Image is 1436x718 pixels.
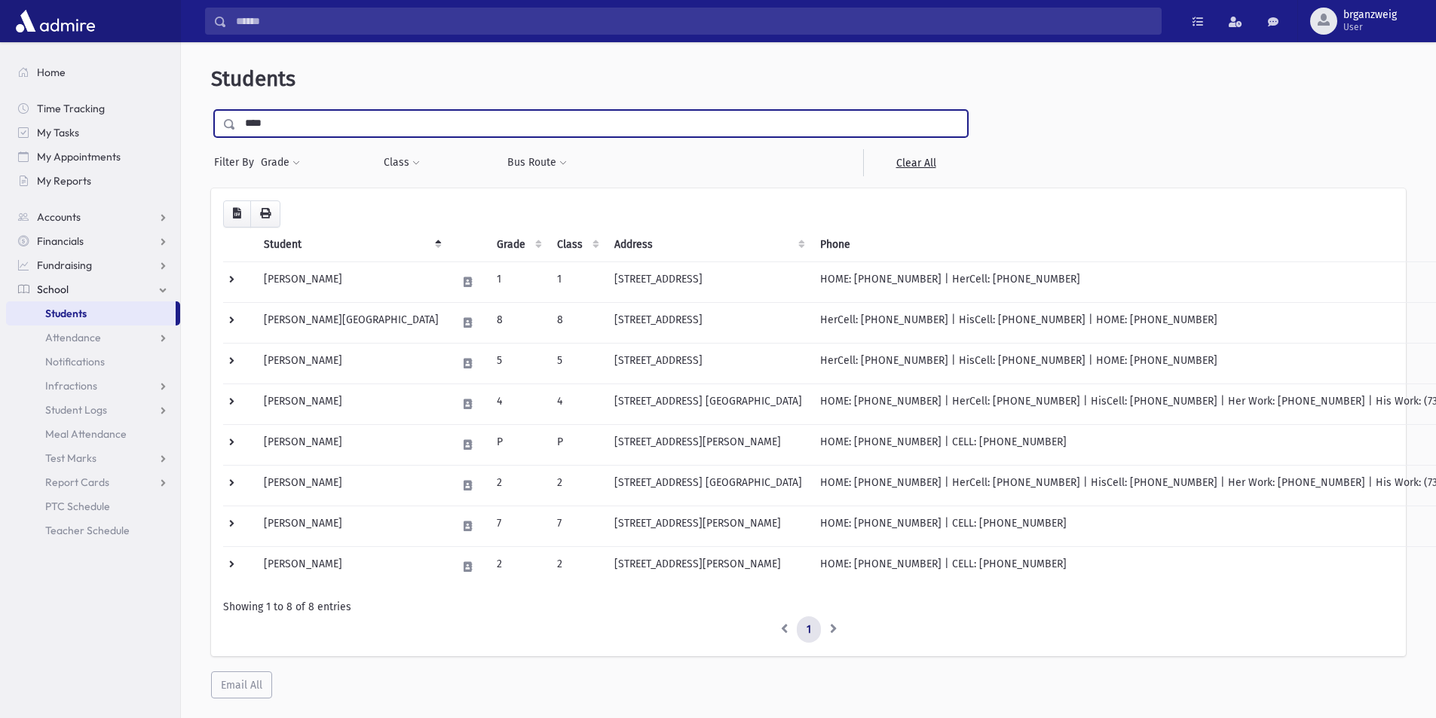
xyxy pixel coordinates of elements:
a: 1 [797,616,821,643]
span: User [1343,21,1397,33]
td: [PERSON_NAME] [255,506,448,546]
button: CSV [223,200,251,228]
span: Notifications [45,355,105,368]
span: Students [211,66,295,91]
td: [PERSON_NAME] [255,465,448,506]
span: Fundraising [37,258,92,272]
span: Financials [37,234,84,248]
td: [PERSON_NAME] [255,343,448,383]
td: 7 [488,506,548,546]
td: 8 [548,302,605,343]
a: Report Cards [6,470,180,494]
td: 4 [548,383,605,424]
a: Test Marks [6,446,180,470]
a: PTC Schedule [6,494,180,518]
td: [STREET_ADDRESS] [GEOGRAPHIC_DATA] [605,383,811,424]
td: [STREET_ADDRESS] [605,261,811,302]
span: Infractions [45,379,97,393]
td: 7 [548,506,605,546]
a: Financials [6,229,180,253]
a: Meal Attendance [6,422,180,446]
td: 2 [548,546,605,587]
td: 1 [548,261,605,302]
th: Grade: activate to sort column ascending [488,228,548,262]
button: Grade [260,149,301,176]
a: Notifications [6,350,180,374]
a: Teacher Schedule [6,518,180,542]
td: P [488,424,548,465]
td: [PERSON_NAME] [255,261,448,302]
td: 2 [488,546,548,587]
span: School [37,283,69,296]
button: Print [250,200,280,228]
div: Showing 1 to 8 of 8 entries [223,599,1394,615]
span: Filter By [214,154,260,170]
td: [PERSON_NAME] [255,383,448,424]
span: My Tasks [37,126,79,139]
span: Meal Attendance [45,427,127,441]
span: Time Tracking [37,102,105,115]
span: My Reports [37,174,91,188]
td: [STREET_ADDRESS] [GEOGRAPHIC_DATA] [605,465,811,506]
td: [STREET_ADDRESS][PERSON_NAME] [605,546,811,587]
button: Bus Route [507,149,568,176]
td: [PERSON_NAME][GEOGRAPHIC_DATA] [255,302,448,343]
span: My Appointments [37,150,121,163]
button: Class [383,149,421,176]
span: Students [45,307,87,320]
a: My Tasks [6,121,180,145]
a: Infractions [6,374,180,398]
span: Home [37,66,66,79]
td: 5 [548,343,605,383]
td: 5 [488,343,548,383]
td: [PERSON_NAME] [255,546,448,587]
a: Time Tracking [6,96,180,121]
input: Search [227,8,1161,35]
a: Clear All [863,149,968,176]
td: 1 [488,261,548,302]
a: Attendance [6,325,180,350]
a: School [6,277,180,301]
th: Student: activate to sort column descending [255,228,448,262]
td: [STREET_ADDRESS][PERSON_NAME] [605,506,811,546]
td: 4 [488,383,548,424]
a: Student Logs [6,398,180,422]
a: Students [6,301,176,325]
span: Teacher Schedule [45,524,130,537]
span: Report Cards [45,475,109,489]
a: My Appointments [6,145,180,169]
span: Accounts [37,210,81,224]
span: Student Logs [45,403,107,417]
td: [STREET_ADDRESS][PERSON_NAME] [605,424,811,465]
td: [PERSON_NAME] [255,424,448,465]
a: Accounts [6,205,180,229]
span: PTC Schedule [45,500,110,513]
button: Email All [211,671,272,698]
th: Address: activate to sort column ascending [605,228,811,262]
span: brganzweig [1343,9,1397,21]
td: [STREET_ADDRESS] [605,302,811,343]
a: Home [6,60,180,84]
a: My Reports [6,169,180,193]
td: 2 [548,465,605,506]
img: AdmirePro [12,6,99,36]
td: P [548,424,605,465]
a: Fundraising [6,253,180,277]
td: 2 [488,465,548,506]
span: Test Marks [45,451,96,465]
td: [STREET_ADDRESS] [605,343,811,383]
td: 8 [488,302,548,343]
span: Attendance [45,331,101,344]
th: Class: activate to sort column ascending [548,228,605,262]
